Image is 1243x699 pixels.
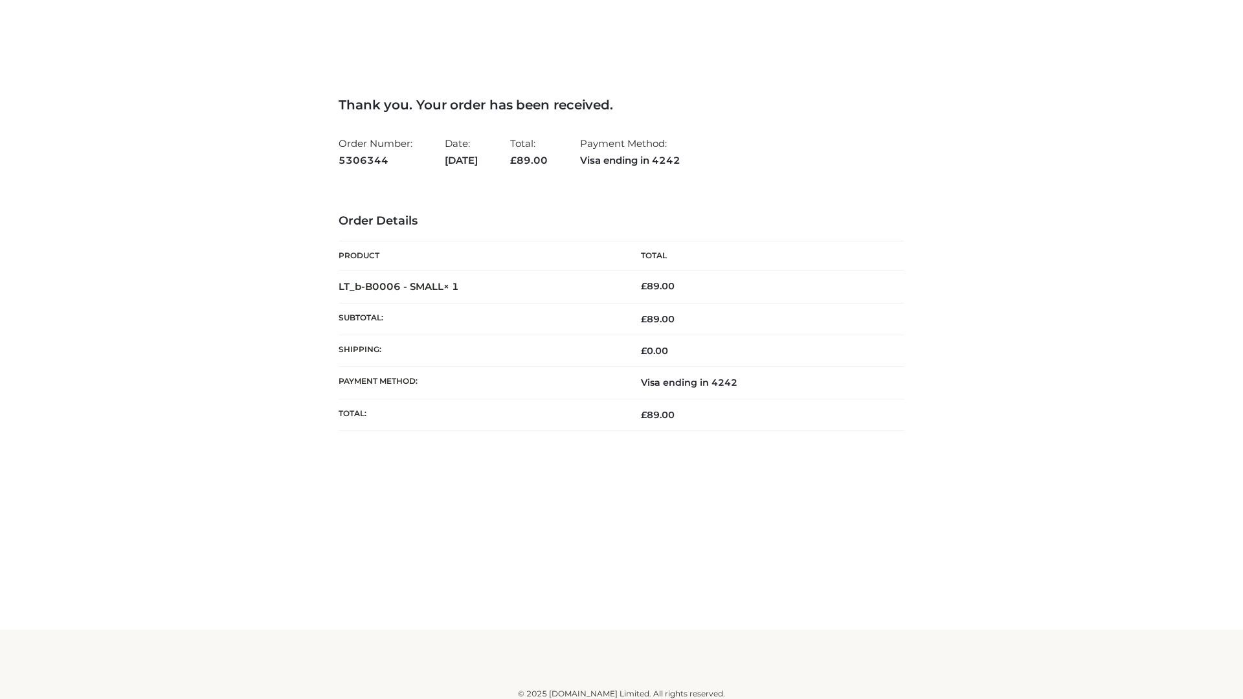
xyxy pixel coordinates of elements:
span: 89.00 [641,313,675,325]
span: £ [510,154,517,166]
strong: [DATE] [445,152,478,169]
h3: Order Details [339,214,904,228]
li: Payment Method: [580,132,680,172]
span: £ [641,345,647,357]
th: Subtotal: [339,303,621,335]
strong: LT_b-B0006 - SMALL [339,280,459,293]
span: 89.00 [641,409,675,421]
span: £ [641,409,647,421]
td: Visa ending in 4242 [621,367,904,399]
th: Payment method: [339,367,621,399]
span: £ [641,313,647,325]
strong: Visa ending in 4242 [580,152,680,169]
li: Order Number: [339,132,412,172]
li: Total: [510,132,548,172]
bdi: 89.00 [641,280,675,292]
h3: Thank you. Your order has been received. [339,97,904,113]
th: Product [339,241,621,271]
li: Date: [445,132,478,172]
span: 89.00 [510,154,548,166]
th: Shipping: [339,335,621,367]
th: Total: [339,399,621,430]
strong: 5306344 [339,152,412,169]
span: £ [641,280,647,292]
strong: × 1 [443,280,459,293]
bdi: 0.00 [641,345,668,357]
th: Total [621,241,904,271]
